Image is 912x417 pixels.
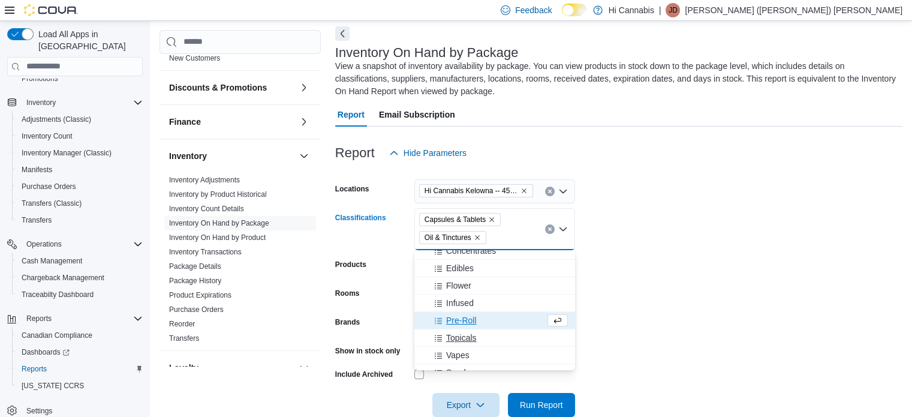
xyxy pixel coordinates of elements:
button: Remove Hi Cannabis Kelowna -- 450364 from selection in this group [520,187,528,194]
span: JD [669,3,678,17]
span: Inventory Count Details [169,204,244,214]
a: Package Details [169,262,221,271]
button: Hide Parameters [384,141,471,165]
span: Inventory by Product Historical [169,190,267,199]
span: Reorder [169,319,195,329]
span: Hi Cannabis Kelowna -- 450364 [425,185,518,197]
label: Include Archived [335,370,393,379]
span: Inventory Manager (Classic) [17,146,143,160]
span: [US_STATE] CCRS [22,381,84,391]
button: Pre-Roll [414,312,575,329]
button: Finance [169,116,294,128]
label: Locations [335,184,369,194]
button: Flower [414,277,575,295]
span: Inventory Transactions [169,247,242,257]
span: Inventory Count [17,129,143,143]
span: Hi Cannabis Kelowna -- 450364 [419,184,533,197]
span: Export [440,393,492,417]
span: Purchase Orders [22,182,76,191]
span: Oil & Tinctures [425,232,471,244]
button: Discounts & Promotions [297,80,311,95]
button: Transfers (Classic) [12,195,148,212]
img: Cova [24,4,78,16]
button: Inventory [2,94,148,111]
p: [PERSON_NAME] ([PERSON_NAME]) [PERSON_NAME] [685,3,902,17]
button: Inventory Manager (Classic) [12,145,148,161]
span: Report [338,103,365,127]
button: Remove Oil & Tinctures from selection in this group [474,234,481,241]
span: Flower [446,280,471,292]
button: Topicals [414,329,575,347]
button: Edibles [414,260,575,277]
span: Capsules & Tablets [425,214,486,226]
span: Seeds [446,367,470,379]
a: Purchase Orders [169,305,224,314]
a: Dashboards [12,344,148,361]
button: Inventory [297,149,311,163]
span: Promotions [22,74,58,83]
a: Transfers (Classic) [17,196,86,211]
span: Manifests [22,165,52,175]
button: Seeds [414,364,575,382]
span: Pre-Roll [446,314,477,326]
a: Package History [169,277,221,285]
span: Infused [446,297,474,309]
span: Adjustments (Classic) [22,115,91,124]
button: Cash Management [12,253,148,269]
button: Purchase Orders [12,178,148,195]
span: Washington CCRS [17,379,143,393]
a: Canadian Compliance [17,328,97,343]
a: Transfers [169,334,199,343]
button: Promotions [12,70,148,87]
span: Dark Mode [562,16,562,17]
span: Cash Management [17,254,143,268]
span: Settings [26,406,52,416]
a: New Customers [169,54,220,62]
button: Transfers [12,212,148,229]
h3: Discounts & Promotions [169,82,267,94]
button: Finance [297,115,311,129]
a: Purchase Orders [17,179,81,194]
span: Operations [22,237,143,251]
button: Inventory [22,95,61,110]
button: Operations [2,236,148,253]
a: Reports [17,362,52,376]
button: Inventory [169,150,294,162]
span: Inventory On Hand by Product [169,233,266,242]
span: Edibles [446,262,474,274]
span: Inventory Adjustments [169,175,240,185]
span: Concentrates [446,245,496,257]
button: Reports [22,311,56,326]
h3: Report [335,146,375,160]
p: Hi Cannabis [609,3,654,17]
button: Manifests [12,161,148,178]
button: Next [335,26,350,41]
span: Inventory Count [22,131,73,141]
a: Dashboards [17,345,74,359]
span: Transfers [22,215,52,225]
label: Rooms [335,289,360,298]
a: Inventory Manager (Classic) [17,146,116,160]
a: Chargeback Management [17,271,109,285]
button: Reports [12,361,148,377]
span: Oil & Tinctures [419,231,486,244]
span: Promotions [17,71,143,86]
a: Reorder [169,320,195,328]
span: New Customers [169,53,220,63]
button: Clear input [545,224,555,234]
span: Traceabilty Dashboard [17,287,143,302]
span: Inventory [22,95,143,110]
span: Reports [22,364,47,374]
span: Load All Apps in [GEOGRAPHIC_DATA] [34,28,143,52]
span: Cash Management [22,256,82,266]
span: Reports [22,311,143,326]
span: Reports [17,362,143,376]
a: Inventory Transactions [169,248,242,256]
label: Classifications [335,213,386,223]
button: Infused [414,295,575,312]
a: [US_STATE] CCRS [17,379,89,393]
span: Transfers (Classic) [17,196,143,211]
button: Concentrates [414,242,575,260]
label: Products [335,260,366,269]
